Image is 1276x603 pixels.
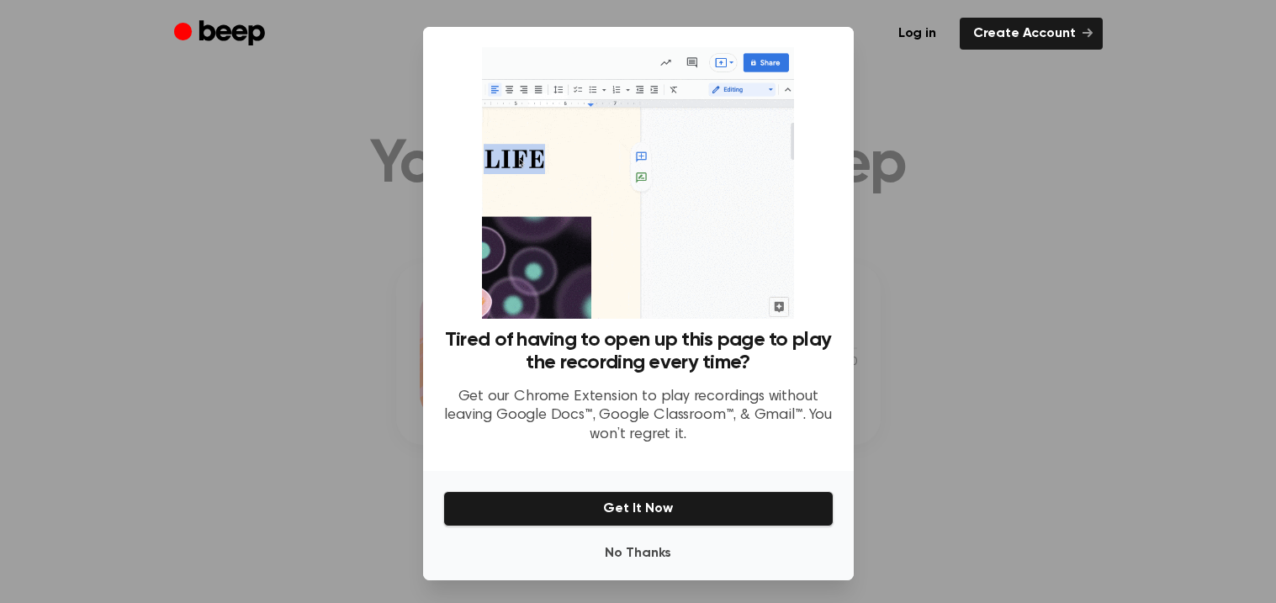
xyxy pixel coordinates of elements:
[885,18,950,50] a: Log in
[482,47,794,319] img: Beep extension in action
[443,537,834,570] button: No Thanks
[443,491,834,526] button: Get It Now
[174,18,269,50] a: Beep
[960,18,1103,50] a: Create Account
[443,329,834,374] h3: Tired of having to open up this page to play the recording every time?
[443,388,834,445] p: Get our Chrome Extension to play recordings without leaving Google Docs™, Google Classroom™, & Gm...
